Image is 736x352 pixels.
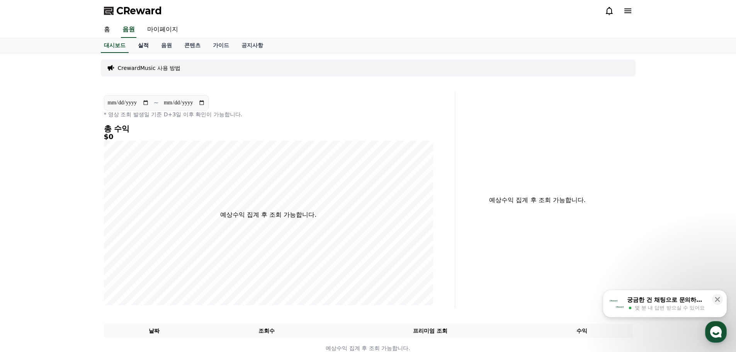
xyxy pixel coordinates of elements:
[104,324,205,338] th: 날짜
[155,38,178,53] a: 음원
[24,257,29,263] span: 홈
[104,111,433,118] p: * 영상 조회 발생일 기준 D+3일 이후 확인이 가능합니다.
[104,133,433,141] h5: $0
[116,5,162,17] span: CReward
[532,324,632,338] th: 수익
[104,5,162,17] a: CReward
[101,38,129,53] a: 대시보드
[220,210,316,219] p: 예상수익 집계 후 조회 가능합니다.
[141,22,184,38] a: 마이페이지
[154,98,159,107] p: ~
[204,324,328,338] th: 조회수
[329,324,532,338] th: 프리미엄 조회
[132,38,155,53] a: 실적
[118,64,181,72] a: CrewardMusic 사용 방법
[100,245,148,264] a: 설정
[104,124,433,133] h4: 총 수익
[178,38,207,53] a: 콘텐츠
[98,22,116,38] a: 홈
[119,257,129,263] span: 설정
[71,257,80,263] span: 대화
[2,245,51,264] a: 홈
[51,245,100,264] a: 대화
[461,196,614,205] p: 예상수익 집계 후 조회 가능합니다.
[235,38,269,53] a: 공지사항
[207,38,235,53] a: 가이드
[121,22,136,38] a: 음원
